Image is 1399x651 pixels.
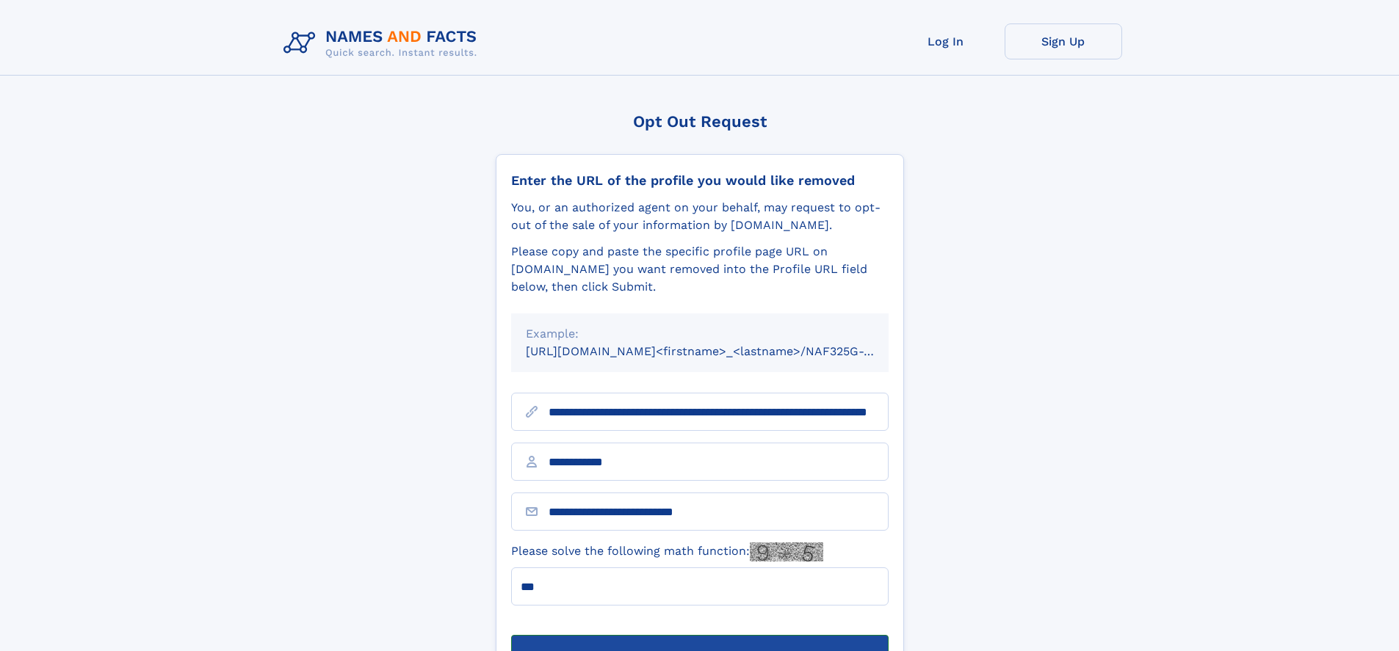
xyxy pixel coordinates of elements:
[278,23,489,63] img: Logo Names and Facts
[511,243,889,296] div: Please copy and paste the specific profile page URL on [DOMAIN_NAME] you want removed into the Pr...
[887,23,1005,59] a: Log In
[526,344,917,358] small: [URL][DOMAIN_NAME]<firstname>_<lastname>/NAF325G-xxxxxxxx
[526,325,874,343] div: Example:
[511,172,889,189] div: Enter the URL of the profile you would like removed
[496,112,904,131] div: Opt Out Request
[1005,23,1122,59] a: Sign Up
[511,199,889,234] div: You, or an authorized agent on your behalf, may request to opt-out of the sale of your informatio...
[511,542,823,561] label: Please solve the following math function:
